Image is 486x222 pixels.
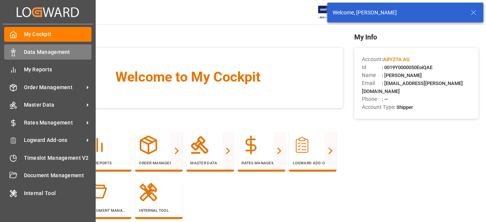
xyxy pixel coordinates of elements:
[139,160,179,166] p: Order Management
[4,27,92,42] a: My Cockpit
[88,208,128,213] p: Document Management
[241,160,281,166] p: Rates Management
[293,160,333,166] p: Logward Add-ons
[382,72,422,78] span: : [PERSON_NAME]
[354,32,478,42] span: My Info
[24,154,92,162] span: Timeslot Management V2
[24,119,84,127] span: Rates Management
[362,71,382,79] span: Name
[333,9,463,17] div: Welcome, [PERSON_NAME]
[382,65,432,70] span: : 0019Y0000050EoiQAE
[24,189,92,197] span: Internal Tool
[24,48,92,56] span: Data Management
[362,63,382,71] span: Id
[4,168,92,183] a: Document Management
[48,67,328,87] span: Welcome to My Cockpit
[24,136,84,144] span: Logward Add-ons
[4,62,92,77] a: My Reports
[24,66,92,74] span: My Reports
[24,172,92,179] span: Document Management
[362,55,382,63] span: Account
[362,95,382,103] span: Phone
[4,186,92,200] a: Internal Tool
[382,57,410,62] span: :
[4,44,92,59] a: Data Management
[362,80,463,94] span: : [EMAIL_ADDRESS][PERSON_NAME][DOMAIN_NAME]
[383,57,410,62] span: ARYZTA AG
[88,160,128,166] p: My Reports
[24,83,84,91] span: Order Management
[318,6,344,19] img: Exertis%20JAM%20-%20Email%20Logo.jpg_1722504956.jpg
[362,103,394,111] span: Account Type
[139,208,179,213] p: Internal Tool
[190,160,230,166] p: Master Data
[394,104,413,110] span: : Shipper
[24,30,92,38] span: My Cockpit
[33,116,343,126] span: Navigation
[382,96,388,102] span: : —
[24,101,84,109] span: Master Data
[362,79,382,87] span: Email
